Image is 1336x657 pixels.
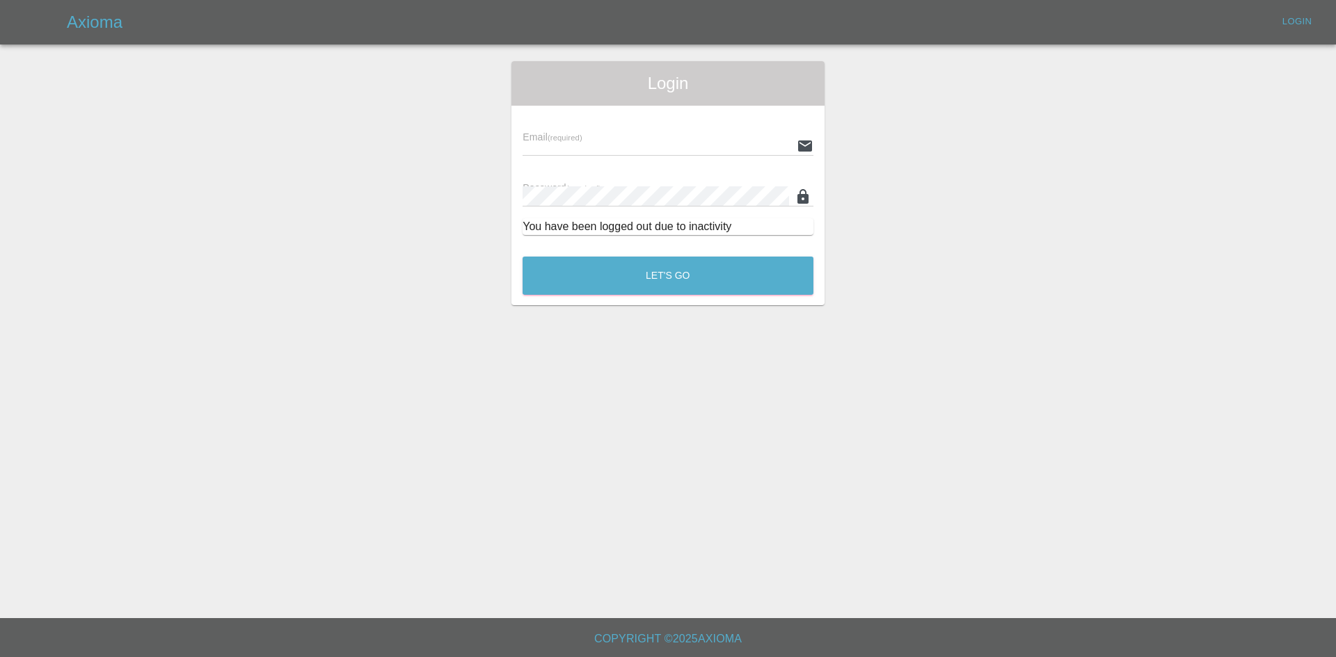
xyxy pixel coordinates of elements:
h5: Axioma [67,11,122,33]
h6: Copyright © 2025 Axioma [11,629,1325,649]
span: Password [523,182,601,193]
small: (required) [548,133,582,142]
div: You have been logged out due to inactivity [523,218,813,235]
a: Login [1275,11,1319,33]
span: Email [523,131,582,143]
button: Let's Go [523,257,813,295]
span: Login [523,72,813,95]
small: (required) [566,184,601,193]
